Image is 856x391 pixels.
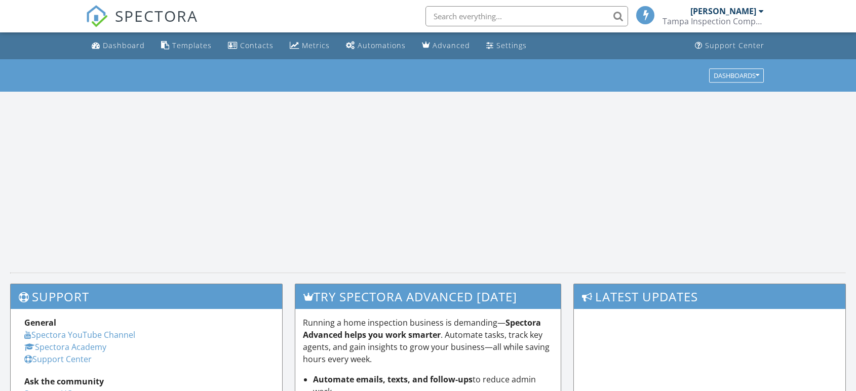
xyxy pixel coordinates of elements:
[425,6,628,26] input: Search everything...
[286,36,334,55] a: Metrics
[157,36,216,55] a: Templates
[709,68,764,83] button: Dashboards
[11,284,282,309] h3: Support
[313,374,473,385] strong: Automate emails, texts, and follow-ups
[24,329,135,340] a: Spectora YouTube Channel
[663,16,764,26] div: Tampa Inspection Company
[705,41,764,50] div: Support Center
[295,284,561,309] h3: Try spectora advanced [DATE]
[115,5,198,26] span: SPECTORA
[358,41,406,50] div: Automations
[303,317,553,365] p: Running a home inspection business is demanding— . Automate tasks, track key agents, and gain ins...
[433,41,470,50] div: Advanced
[418,36,474,55] a: Advanced
[24,341,106,353] a: Spectora Academy
[574,284,845,309] h3: Latest Updates
[482,36,531,55] a: Settings
[86,5,108,27] img: The Best Home Inspection Software - Spectora
[24,354,92,365] a: Support Center
[303,317,541,340] strong: Spectora Advanced helps you work smarter
[172,41,212,50] div: Templates
[302,41,330,50] div: Metrics
[24,375,268,387] div: Ask the community
[86,14,198,35] a: SPECTORA
[224,36,278,55] a: Contacts
[342,36,410,55] a: Automations (Basic)
[496,41,527,50] div: Settings
[24,317,56,328] strong: General
[103,41,145,50] div: Dashboard
[691,36,768,55] a: Support Center
[690,6,756,16] div: [PERSON_NAME]
[240,41,274,50] div: Contacts
[88,36,149,55] a: Dashboard
[714,72,759,79] div: Dashboards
